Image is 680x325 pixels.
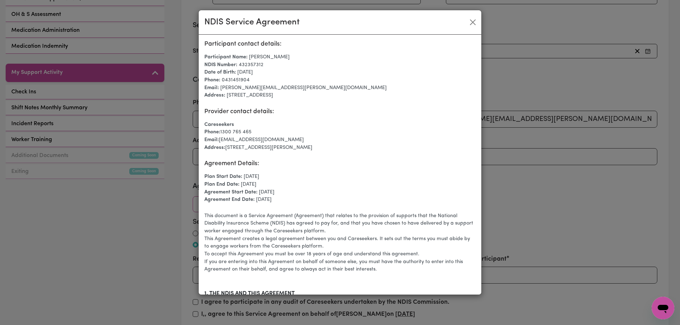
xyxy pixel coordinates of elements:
[204,250,476,258] p: To accept this Agreement you must be over 18 years of age and understand this agreement.
[204,290,476,297] h6: 1. THE NDIS AND THIS AGREEMENT
[204,137,219,143] strong: Email:
[204,144,476,152] p: [STREET_ADDRESS][PERSON_NAME]
[204,196,476,204] p: [DATE]
[204,235,476,250] p: This Agreement creates a legal agreement between you and Careseekers. It sets out the terms you m...
[204,136,476,144] p: [EMAIL_ADDRESS][DOMAIN_NAME]
[204,16,300,29] div: NDIS Service Agreement
[204,108,476,115] h5: Provider contact details:
[204,69,476,76] p: [DATE]
[204,197,255,202] strong: Agreement End Date:
[204,212,476,235] p: This document is a Service Agreement (Agreement) that relates to the provision of supports that t...
[467,17,478,28] button: Close
[204,85,219,91] strong: Email:
[204,84,476,92] p: [PERSON_NAME][EMAIL_ADDRESS][PERSON_NAME][DOMAIN_NAME]
[204,129,220,135] strong: Phone:
[204,54,248,60] strong: Participant Name:
[652,297,674,319] iframe: Button to launch messaging window, conversation in progress
[204,77,220,83] strong: Phone:
[204,61,476,69] p: 432357312
[204,258,476,273] p: If you are entering into this Agreement on behalf of someone else, you must have the authority to...
[204,53,476,61] p: [PERSON_NAME]
[204,62,237,68] strong: NDIS Number:
[204,188,476,196] p: [DATE]
[204,93,225,98] strong: Address:
[204,181,476,188] p: [DATE]
[204,128,476,136] p: 1300 765 465
[204,40,476,48] h5: Participant contact details:
[204,145,225,150] strong: Address:
[204,173,476,181] p: [DATE]
[204,160,476,167] h5: Agreement Details:
[204,76,476,84] p: 0431451904
[204,70,236,75] strong: Date of Birth:
[204,122,234,127] strong: Careseekers
[204,182,239,187] strong: Plan End Date:
[204,190,257,195] strong: Agreement Start Date:
[204,92,476,99] p: [STREET_ADDRESS]
[204,174,242,179] strong: Plan Start Date:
